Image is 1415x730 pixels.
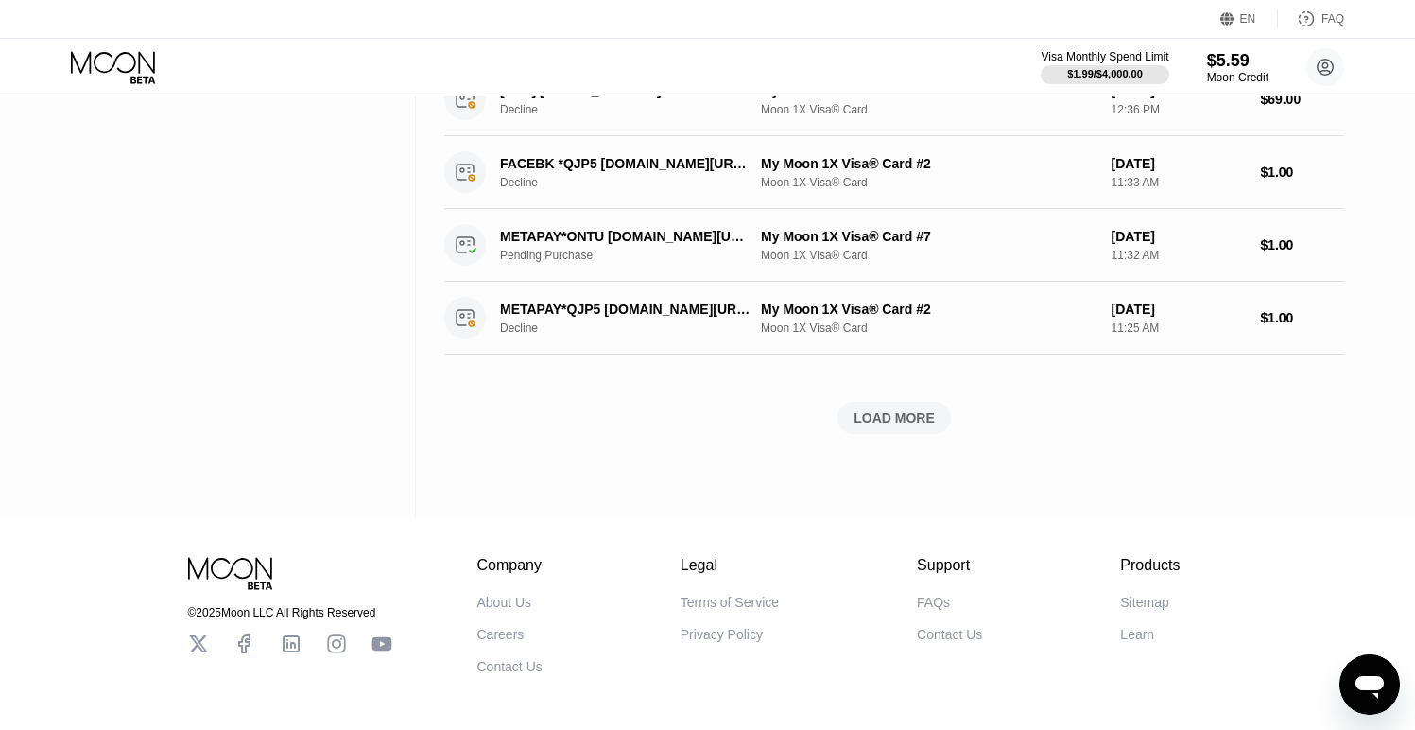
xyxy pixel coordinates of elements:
[444,282,1344,355] div: METAPAY*QJP5 [DOMAIN_NAME][URL] IEDeclineMy Moon 1X Visa® Card #2Moon 1X Visa® Card[DATE]11:25 AM...
[1112,249,1246,262] div: 11:32 AM
[917,627,982,642] div: Contact Us
[681,595,779,610] div: Terms of Service
[500,176,771,189] div: Decline
[1112,176,1246,189] div: 11:33 AM
[1120,595,1168,610] div: Sitemap
[1339,654,1400,715] iframe: Button to launch messaging window
[854,409,935,426] div: LOAD MORE
[444,136,1344,209] div: FACEBK *QJP5 [DOMAIN_NAME][URL] IEDeclineMy Moon 1X Visa® Card #2Moon 1X Visa® Card[DATE]11:33 AM...
[500,302,752,317] div: METAPAY*QJP5 [DOMAIN_NAME][URL] IE
[188,606,392,619] div: © 2025 Moon LLC All Rights Reserved
[1260,92,1344,107] div: $69.00
[477,595,532,610] div: About Us
[761,322,1096,335] div: Moon 1X Visa® Card
[1112,156,1246,171] div: [DATE]
[761,302,1096,317] div: My Moon 1X Visa® Card #2
[1041,50,1168,63] div: Visa Monthly Spend Limit
[1112,103,1246,116] div: 12:36 PM
[1120,557,1180,574] div: Products
[1278,9,1344,28] div: FAQ
[1207,71,1268,84] div: Moon Credit
[1240,12,1256,26] div: EN
[1260,237,1344,252] div: $1.00
[1207,51,1268,84] div: $5.59Moon Credit
[681,557,779,574] div: Legal
[1112,229,1246,244] div: [DATE]
[761,156,1096,171] div: My Moon 1X Visa® Card #2
[917,595,950,610] div: FAQs
[444,209,1344,282] div: METAPAY*ONTU [DOMAIN_NAME][URL] IEPending PurchaseMy Moon 1X Visa® Card #7Moon 1X Visa® Card[DATE...
[477,659,543,674] div: Contact Us
[761,176,1096,189] div: Moon 1X Visa® Card
[681,627,763,642] div: Privacy Policy
[761,103,1096,116] div: Moon 1X Visa® Card
[761,249,1096,262] div: Moon 1X Visa® Card
[1220,9,1278,28] div: EN
[1321,12,1344,26] div: FAQ
[1260,310,1344,325] div: $1.00
[1112,322,1246,335] div: 11:25 AM
[1260,165,1344,180] div: $1.00
[1120,627,1154,642] div: Learn
[1112,302,1246,317] div: [DATE]
[477,627,525,642] div: Careers
[444,63,1344,136] div: [URL] [PHONE_NUMBER] USDeclineMy Moon 1X Visa® Card #5Moon 1X Visa® Card[DATE]12:36 PM$69.00
[500,322,771,335] div: Decline
[500,103,771,116] div: Decline
[917,557,982,574] div: Support
[761,229,1096,244] div: My Moon 1X Visa® Card #7
[1067,68,1143,79] div: $1.99 / $4,000.00
[500,249,771,262] div: Pending Purchase
[477,557,543,574] div: Company
[444,402,1344,434] div: LOAD MORE
[1207,51,1268,71] div: $5.59
[1041,50,1168,84] div: Visa Monthly Spend Limit$1.99/$4,000.00
[500,229,752,244] div: METAPAY*ONTU [DOMAIN_NAME][URL] IE
[500,156,752,171] div: FACEBK *QJP5 [DOMAIN_NAME][URL] IE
